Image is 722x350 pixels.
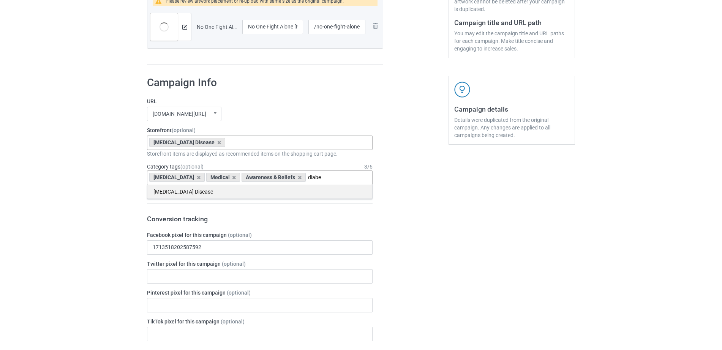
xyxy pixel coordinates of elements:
span: (optional) [221,318,245,325]
div: Details were duplicated from the original campaign. Any changes are applied to all campaigns bein... [454,116,569,139]
div: No One Fight Alone [MEDICAL_DATA].png [197,23,237,31]
span: (optional) [228,232,252,238]
div: Medical [206,173,240,182]
h3: Campaign details [454,105,569,114]
img: svg+xml;base64,PD94bWwgdmVyc2lvbj0iMS4wIiBlbmNvZGluZz0iVVRGLTgiPz4KPHN2ZyB3aWR0aD0iMTRweCIgaGVpZ2... [182,25,187,30]
img: svg+xml;base64,PD94bWwgdmVyc2lvbj0iMS4wIiBlbmNvZGluZz0iVVRGLTgiPz4KPHN2ZyB3aWR0aD0iMjhweCIgaGVpZ2... [371,21,380,30]
label: Category tags [147,163,204,170]
div: Storefront items are displayed as recommended items on the shopping cart page. [147,150,373,158]
label: Twitter pixel for this campaign [147,260,373,268]
h1: Campaign Info [147,76,373,90]
label: Storefront [147,126,373,134]
span: (optional) [222,261,246,267]
div: Awareness & Beliefs [242,173,306,182]
span: (optional) [172,127,196,133]
img: svg+xml;base64,PD94bWwgdmVyc2lvbj0iMS4wIiBlbmNvZGluZz0iVVRGLTgiPz4KPHN2ZyB3aWR0aD0iNDJweCIgaGVpZ2... [454,82,470,98]
label: TikTok pixel for this campaign [147,318,373,325]
div: You may edit the campaign title and URL paths for each campaign. Make title concise and engaging ... [454,30,569,52]
label: Pinterest pixel for this campaign [147,289,373,296]
span: (optional) [180,164,204,170]
label: URL [147,98,373,105]
div: 3 / 6 [364,163,373,170]
h3: Conversion tracking [147,214,373,223]
div: [DOMAIN_NAME][URL] [153,111,206,117]
label: Facebook pixel for this campaign [147,231,373,239]
span: (optional) [227,290,251,296]
div: [MEDICAL_DATA] Disease [147,184,372,199]
h3: Campaign title and URL path [454,18,569,27]
div: [MEDICAL_DATA] Disease [149,138,225,147]
div: [MEDICAL_DATA] [149,173,205,182]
